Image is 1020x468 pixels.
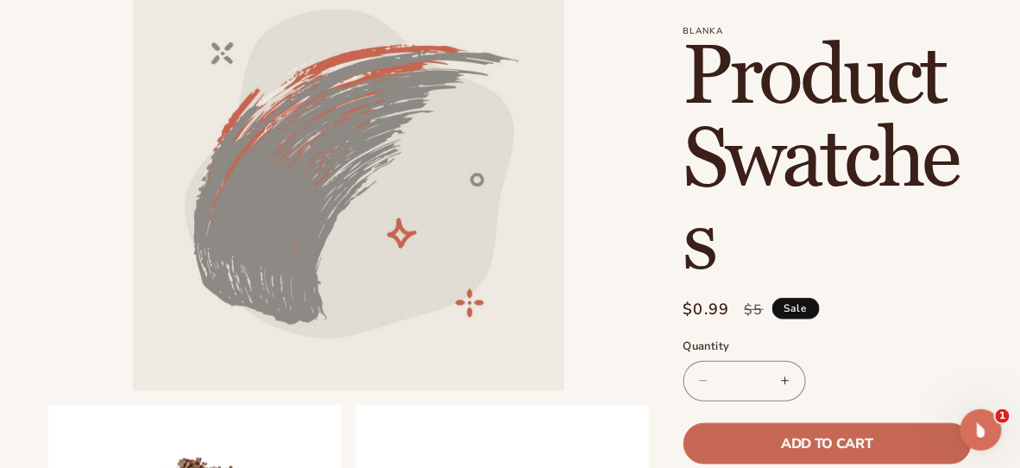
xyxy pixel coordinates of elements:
span: $0.99 [683,298,731,321]
s: $5 [744,300,764,320]
h1: Product Swatches [683,36,973,285]
p: Blanka [683,26,973,36]
span: Sale [772,298,820,319]
span: Add to cart [782,437,873,451]
label: Quantity [683,338,973,356]
span: 1 [996,409,1010,423]
button: Add to cart [683,423,973,465]
iframe: Intercom live chat [960,409,1002,451]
